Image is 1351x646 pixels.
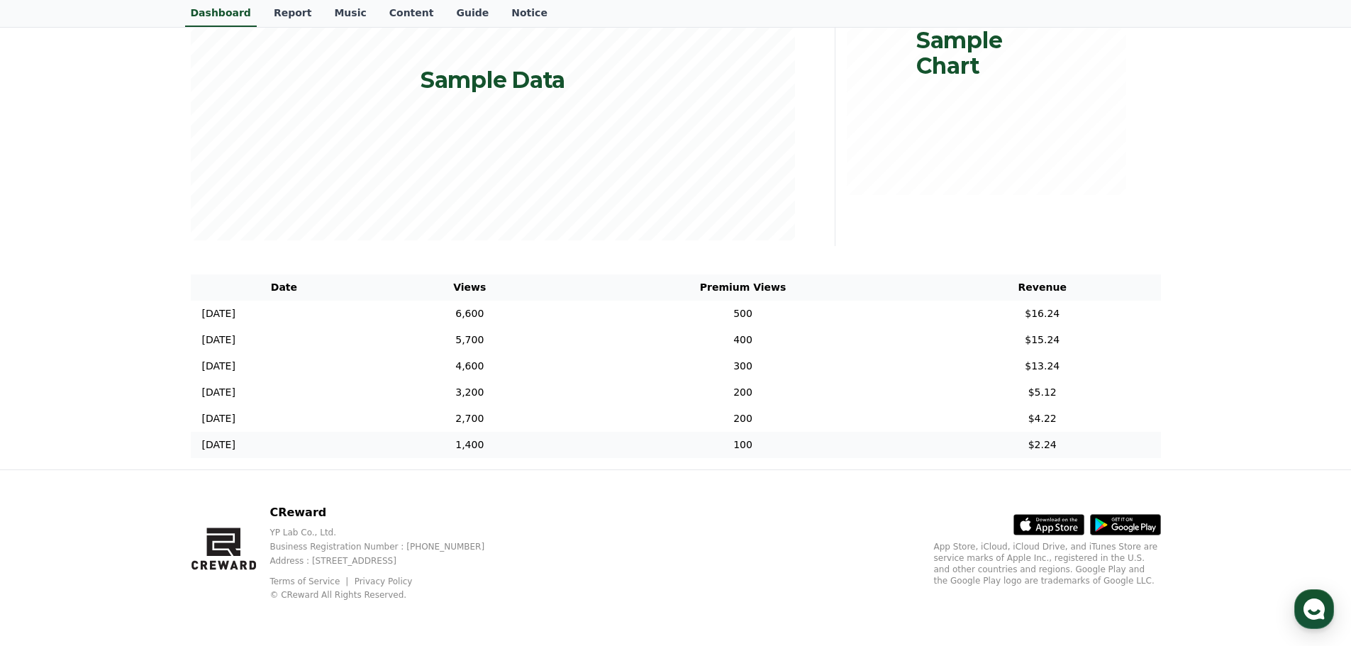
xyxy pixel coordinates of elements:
td: $16.24 [924,301,1161,327]
th: Premium Views [562,274,924,301]
a: Settings [183,450,272,485]
td: $15.24 [924,327,1161,353]
th: Date [191,274,378,301]
td: 200 [562,406,924,432]
a: Terms of Service [269,577,350,586]
p: [DATE] [202,333,235,347]
td: 300 [562,353,924,379]
td: 1,400 [377,432,562,458]
td: 100 [562,432,924,458]
p: Sample Chart [916,28,1056,79]
td: 200 [562,379,924,406]
p: Sample Data [421,67,565,93]
td: $2.24 [924,432,1161,458]
p: [DATE] [202,306,235,321]
p: App Store, iCloud, iCloud Drive, and iTunes Store are service marks of Apple Inc., registered in ... [934,541,1161,586]
td: $13.24 [924,353,1161,379]
td: $5.12 [924,379,1161,406]
td: 3,200 [377,379,562,406]
p: [DATE] [202,411,235,426]
a: Home [4,450,94,485]
p: [DATE] [202,359,235,374]
td: 4,600 [377,353,562,379]
td: $4.22 [924,406,1161,432]
th: Views [377,274,562,301]
td: 400 [562,327,924,353]
td: 6,600 [377,301,562,327]
a: Messages [94,450,183,485]
td: 5,700 [377,327,562,353]
td: 2,700 [377,406,562,432]
p: Business Registration Number : [PHONE_NUMBER] [269,541,507,552]
span: Settings [210,471,245,482]
span: Home [36,471,61,482]
p: [DATE] [202,385,235,400]
p: YP Lab Co., Ltd. [269,527,507,538]
p: Address : [STREET_ADDRESS] [269,555,507,567]
p: © CReward All Rights Reserved. [269,589,507,601]
a: Privacy Policy [355,577,413,586]
p: [DATE] [202,438,235,452]
td: 500 [562,301,924,327]
th: Revenue [924,274,1161,301]
span: Messages [118,472,160,483]
p: CReward [269,504,507,521]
